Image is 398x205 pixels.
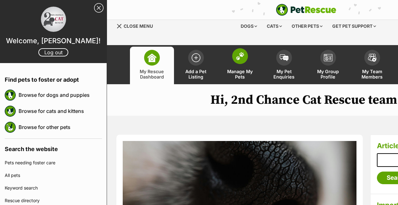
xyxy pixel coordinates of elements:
h4: Search the website [5,139,102,156]
span: Add a Pet Listing [182,69,210,79]
a: Pets needing foster care [5,156,102,169]
div: Other pets [287,20,327,32]
a: Menu [116,20,157,31]
div: Get pet support [328,20,380,32]
a: Browse for other pets [19,120,102,134]
a: Browse for cats and kittens [19,104,102,118]
a: PetRescue [276,4,336,16]
a: Manage My Pets [218,47,262,84]
a: Log out [38,48,68,56]
span: My Pet Enquiries [270,69,298,79]
span: My Group Profile [314,69,342,79]
h4: Find pets to foster or adopt [5,69,102,87]
a: My Group Profile [306,47,350,84]
img: team-members-icon-5396bd8760b3fe7c0b43da4ab00e1e3bb1a5d9ba89233759b79545d2d3fc5d0d.svg [368,54,377,62]
img: petrescue logo [5,90,16,101]
span: My Rescue Dashboard [138,69,166,79]
a: Close Sidebar [94,3,104,13]
a: My Pet Enquiries [262,47,306,84]
img: logo-e224e6f780fb5917bec1dbf3a21bbac754714ae5b6737aabdf751b685950b380.svg [276,4,336,16]
img: petrescue logo [5,106,16,117]
div: Cats [262,20,286,32]
a: Browse for dogs and puppies [19,88,102,102]
span: My Team Members [358,69,386,79]
img: pet-enquiries-icon-7e3ad2cf08bfb03b45e93fb7055b45f3efa6380592205ae92323e6603595dc1f.svg [280,54,289,61]
img: profile image [41,7,66,32]
a: My Rescue Dashboard [130,47,174,84]
a: Add a Pet Listing [174,47,218,84]
span: Close menu [124,23,153,29]
img: manage-my-pets-icon-02211641906a0b7f246fdf0571729dbe1e7629f14944591b6c1af311fb30b64b.svg [236,52,244,60]
img: petrescue logo [5,122,16,133]
a: All pets [5,169,102,182]
img: add-pet-listing-icon-0afa8454b4691262ce3f59096e99ab1cd57d4a30225e0717b998d2c9b9846f56.svg [192,53,200,62]
div: Dogs [236,20,261,32]
a: My Team Members [350,47,394,84]
img: dashboard-icon-eb2f2d2d3e046f16d808141f083e7271f6b2e854fb5c12c21221c1fb7104beca.svg [148,53,156,62]
span: Manage My Pets [226,69,254,79]
img: group-profile-icon-3fa3cf56718a62981997c0bc7e787c4b2cf8bcc04b72c1350f741eb67cf2f40e.svg [324,54,333,61]
a: Keyword search [5,182,102,194]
